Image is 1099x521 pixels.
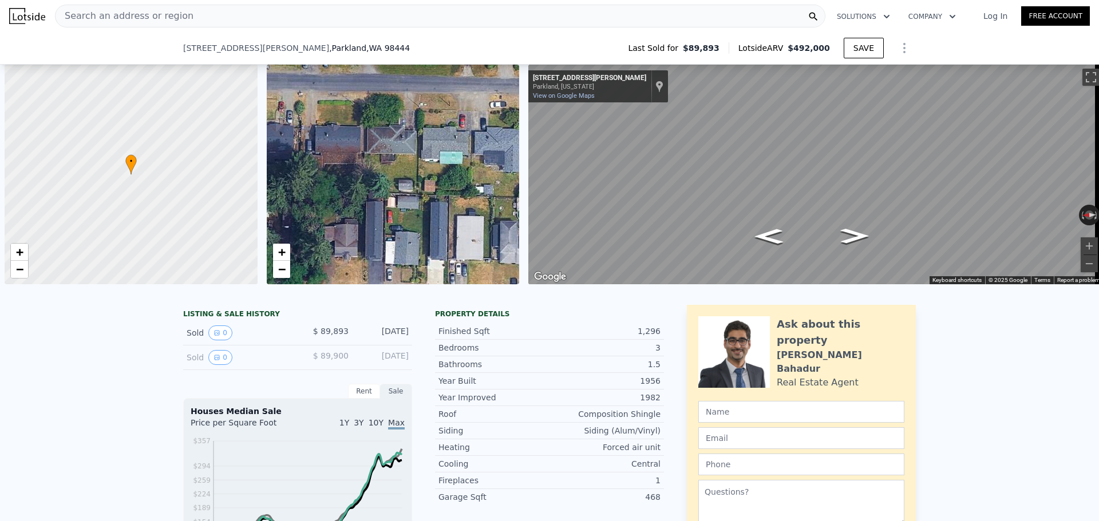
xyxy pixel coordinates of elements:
path: Go North, Ainsworth Ave S [742,225,796,248]
div: Central [549,458,661,470]
div: Bedrooms [438,342,549,353]
div: Sold [187,325,288,340]
span: , WA 98444 [366,43,410,53]
button: Show Options [893,37,916,59]
div: Garage Sqft [438,491,549,503]
div: Parkland, [US_STATE] [533,83,646,90]
div: 1982 [549,392,661,403]
div: [DATE] [358,325,409,340]
path: Go South, Ainsworth Ave S [828,225,881,246]
div: 1.5 [549,359,661,370]
span: $492,000 [788,43,830,53]
div: Houses Median Sale [191,405,405,417]
div: 468 [549,491,661,503]
span: $ 89,893 [313,327,349,336]
span: + [16,245,23,259]
img: Lotside [9,8,45,24]
div: [PERSON_NAME] Bahadur [777,348,904,376]
div: Heating [438,442,549,453]
span: Last Sold for [628,42,683,54]
div: LISTING & SALE HISTORY [183,309,412,321]
div: 1956 [549,375,661,387]
span: − [16,262,23,276]
div: Year Improved [438,392,549,403]
span: $ 89,900 [313,351,349,360]
div: 3 [549,342,661,353]
span: Search an address or region [56,9,193,23]
span: 1Y [339,418,349,427]
tspan: $259 [193,476,211,484]
span: • [125,156,137,166]
div: Siding (Alum/Vinyl) [549,425,661,436]
div: [STREET_ADDRESS][PERSON_NAME] [533,74,646,83]
span: Lotside ARV [738,42,788,54]
input: Email [698,427,904,449]
span: + [278,245,285,259]
div: Bathrooms [438,359,549,370]
div: Price per Square Foot [191,417,298,435]
div: Sold [187,350,288,365]
button: Solutions [828,6,899,27]
span: 3Y [354,418,363,427]
span: Max [388,418,405,429]
a: Open this area in Google Maps (opens a new window) [531,269,569,284]
button: Zoom out [1081,255,1098,272]
div: • [125,154,137,174]
div: Roof [438,408,549,420]
div: 1 [549,475,661,486]
span: $89,893 [683,42,720,54]
div: 1,296 [549,325,661,337]
div: Fireplaces [438,475,549,486]
div: Sale [380,384,412,399]
div: [DATE] [358,350,409,365]
tspan: $357 [193,437,211,445]
div: Cooling [438,458,549,470]
button: SAVE [844,38,884,58]
button: Zoom in [1081,237,1098,254]
a: Zoom in [273,244,290,261]
a: Show location on map [655,80,663,93]
div: Ask about this property [777,316,904,348]
tspan: $294 [193,462,211,470]
span: 10Y [369,418,384,427]
tspan: $189 [193,504,211,512]
button: Rotate counterclockwise [1079,205,1085,225]
a: Zoom out [11,261,28,278]
a: Zoom in [11,244,28,261]
input: Name [698,401,904,423]
button: Company [899,6,965,27]
div: Rent [348,384,380,399]
span: , Parkland [329,42,410,54]
input: Phone [698,454,904,475]
div: Siding [438,425,549,436]
a: Zoom out [273,261,290,278]
div: Year Built [438,375,549,387]
span: © 2025 Google [989,277,1027,283]
button: Keyboard shortcuts [932,276,982,284]
a: Free Account [1021,6,1090,26]
div: Real Estate Agent [777,376,859,389]
div: Forced air unit [549,442,661,453]
button: View historical data [208,350,232,365]
span: [STREET_ADDRESS][PERSON_NAME] [183,42,329,54]
span: − [278,262,285,276]
tspan: $224 [193,490,211,498]
button: View historical data [208,325,232,340]
div: Finished Sqft [438,325,549,337]
a: Log In [970,10,1021,22]
a: View on Google Maps [533,92,595,100]
div: Composition Shingle [549,408,661,420]
img: Google [531,269,569,284]
div: Property details [435,309,664,319]
a: Terms (opens in new tab) [1034,277,1050,283]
